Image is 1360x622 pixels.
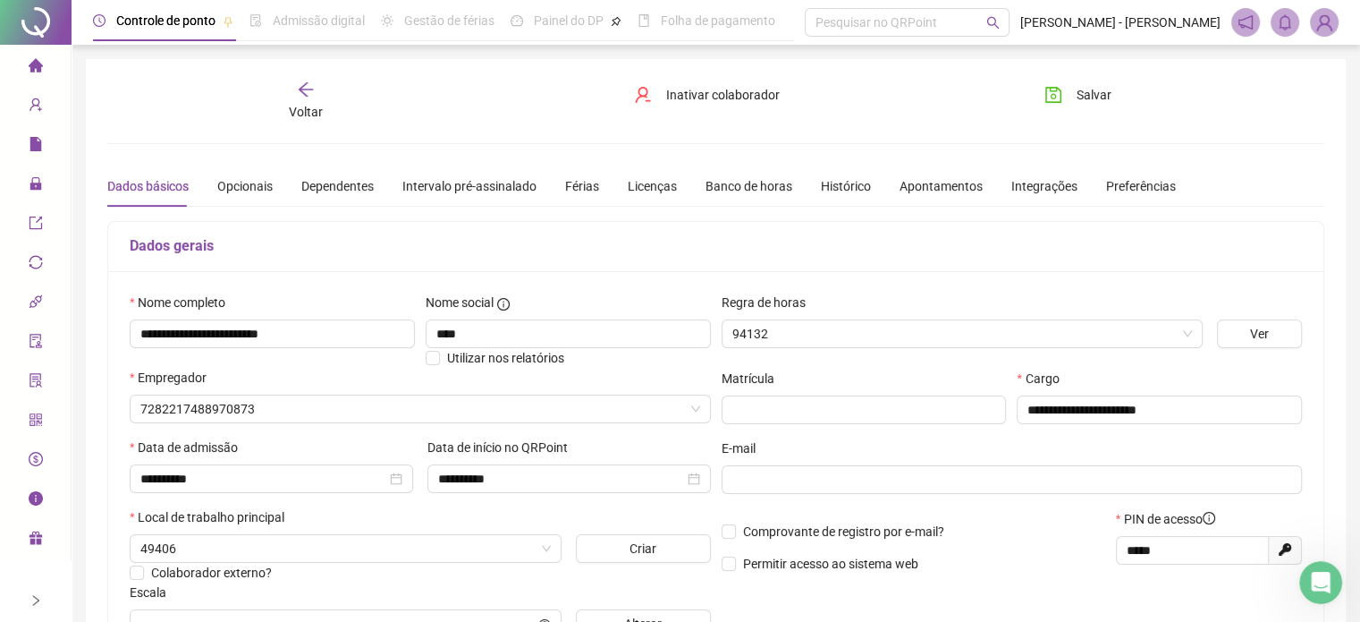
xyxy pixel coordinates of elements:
div: Férias [565,176,599,196]
span: book [638,14,650,27]
span: Admissão digital [273,13,365,28]
label: Regra de horas [722,293,817,312]
span: Gestão de férias [404,13,494,28]
span: Voltar [289,105,323,119]
span: dollar [29,444,43,480]
span: arrow-left [297,81,315,98]
label: E-mail [722,439,767,458]
span: sync [29,247,43,283]
span: dashboard [511,14,523,27]
span: Folha de pagamento [661,13,775,28]
div: Dependentes [301,176,374,196]
span: Comprovante de registro por e-mail? [743,524,944,539]
span: Utilizar nos relatórios [447,351,564,365]
div: Intervalo pré-assinalado [402,176,536,196]
img: 70268 [1311,9,1338,36]
button: Inativar colaborador [621,81,793,109]
button: Criar [576,534,710,563]
label: Cargo [1017,369,1070,388]
span: bell [1277,14,1293,30]
div: Histórico [821,176,871,196]
span: Controle de ponto [116,13,215,28]
span: right [30,594,42,607]
span: api [29,286,43,322]
span: 94132 [732,320,1193,347]
label: Data de início no QRPoint [427,438,579,457]
span: info-circle [1203,512,1215,524]
label: Escala [130,583,178,602]
span: Permitir acesso ao sistema web [743,557,918,571]
span: [PERSON_NAME] - [PERSON_NAME] [1020,13,1221,32]
span: Nome social [426,293,494,312]
span: 49406 [140,535,551,562]
span: PIN de acesso [1124,509,1215,529]
label: Matrícula [722,369,786,388]
span: notification [1238,14,1254,30]
span: search [986,16,1000,30]
label: Nome completo [130,293,237,312]
div: Apontamentos [900,176,983,196]
div: Banco de horas [705,176,792,196]
span: 7282217488970873 [140,396,700,422]
span: qrcode [29,405,43,440]
div: Integrações [1011,176,1077,196]
span: clock-circle [93,14,106,27]
span: home [29,50,43,86]
label: Data de admissão [130,438,249,457]
iframe: Intercom live chat [1299,561,1342,604]
span: audit [29,326,43,362]
div: Preferências [1106,176,1176,196]
span: pushpin [611,16,621,27]
span: Inativar colaborador [666,85,780,105]
span: user-delete [634,86,652,104]
span: gift [29,523,43,558]
div: Opcionais [217,176,273,196]
span: file [29,129,43,165]
span: user-add [29,89,43,125]
span: Ver [1250,324,1269,344]
span: info-circle [497,298,510,311]
span: Criar [629,539,656,558]
span: pushpin [223,16,233,27]
button: Ver [1217,320,1302,348]
span: Colaborador externo? [151,566,272,580]
label: Empregador [130,368,218,388]
span: Painel do DP [534,13,604,28]
label: Local de trabalho principal [130,507,296,527]
span: save [1044,86,1062,104]
span: info-circle [29,483,43,519]
span: file-done [249,14,262,27]
div: Licenças [628,176,677,196]
span: Salvar [1077,85,1111,105]
span: lock [29,168,43,204]
h5: Dados gerais [130,235,1302,257]
span: sun [381,14,393,27]
span: solution [29,365,43,401]
button: Salvar [1031,81,1125,109]
span: export [29,208,43,243]
div: Dados básicos [107,176,189,196]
